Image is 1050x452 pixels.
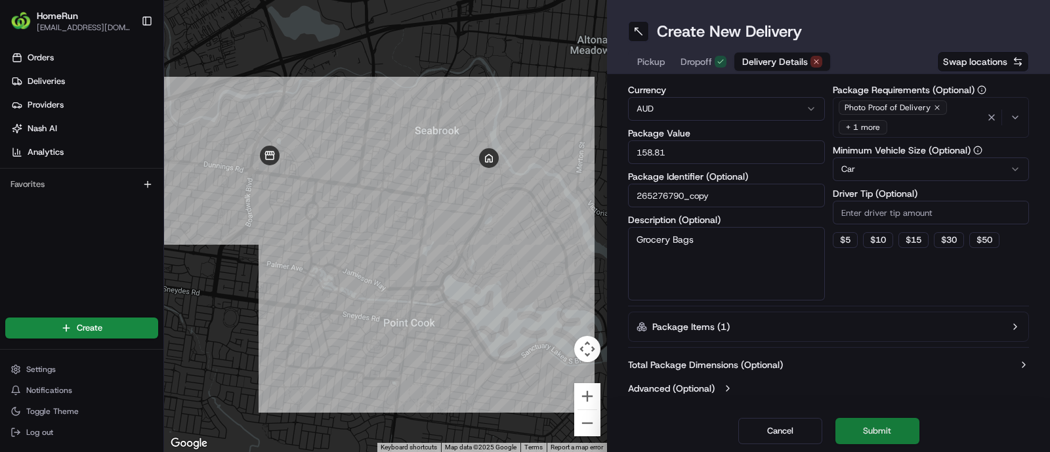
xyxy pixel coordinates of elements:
[738,418,822,444] button: Cancel
[833,201,1030,224] input: Enter driver tip amount
[628,227,825,300] textarea: Grocery Bags
[37,9,78,22] button: HomeRun
[106,185,216,209] a: 💻API Documentation
[637,55,665,68] span: Pickup
[833,85,1030,94] label: Package Requirements (Optional)
[977,85,986,94] button: Package Requirements (Optional)
[742,55,808,68] span: Delivery Details
[124,190,211,203] span: API Documentation
[5,47,163,68] a: Orders
[839,120,887,134] div: + 1 more
[77,322,102,334] span: Create
[628,358,783,371] label: Total Package Dimensions (Optional)
[5,381,158,400] button: Notifications
[28,146,64,158] span: Analytics
[5,142,163,163] a: Analytics
[381,443,437,452] button: Keyboard shortcuts
[943,55,1007,68] span: Swap locations
[835,418,919,444] button: Submit
[28,75,65,87] span: Deliveries
[898,232,929,248] button: $15
[445,443,516,451] span: Map data ©2025 Google
[973,146,982,155] button: Minimum Vehicle Size (Optional)
[652,320,730,333] label: Package Items ( 1 )
[5,318,158,339] button: Create
[969,232,999,248] button: $50
[833,146,1030,155] label: Minimum Vehicle Size (Optional)
[13,192,24,202] div: 📗
[5,360,158,379] button: Settings
[833,232,858,248] button: $5
[5,423,158,442] button: Log out
[26,406,79,417] span: Toggle Theme
[863,232,893,248] button: $10
[5,402,158,421] button: Toggle Theme
[5,174,158,195] div: Favorites
[574,410,600,436] button: Zoom out
[524,443,543,451] a: Terms
[628,382,715,395] label: Advanced (Optional)
[833,189,1030,198] label: Driver Tip (Optional)
[167,435,211,452] a: Open this area in Google Maps (opens a new window)
[34,85,217,98] input: Clear
[45,138,166,149] div: We're available if you need us!
[28,99,64,111] span: Providers
[628,172,825,181] label: Package Identifier (Optional)
[551,443,603,451] a: Report a map error
[8,185,106,209] a: 📗Knowledge Base
[628,140,825,164] input: Enter package value
[111,192,121,202] div: 💻
[26,190,100,203] span: Knowledge Base
[628,312,1029,342] button: Package Items (1)
[845,102,931,113] span: Photo Proof of Delivery
[934,232,964,248] button: $30
[10,10,31,31] img: HomeRun
[13,13,39,39] img: Nash
[5,5,136,37] button: HomeRunHomeRun[EMAIL_ADDRESS][DOMAIN_NAME]
[28,123,57,134] span: Nash AI
[628,215,825,224] label: Description (Optional)
[131,222,159,232] span: Pylon
[45,125,215,138] div: Start new chat
[26,385,72,396] span: Notifications
[657,21,802,42] h1: Create New Delivery
[628,184,825,207] input: Enter package identifier
[5,118,163,139] a: Nash AI
[628,85,825,94] label: Currency
[13,52,239,73] p: Welcome 👋
[223,129,239,145] button: Start new chat
[681,55,712,68] span: Dropoff
[628,358,1029,371] button: Total Package Dimensions (Optional)
[628,129,825,138] label: Package Value
[93,222,159,232] a: Powered byPylon
[26,427,53,438] span: Log out
[26,364,56,375] span: Settings
[937,51,1029,72] button: Swap locations
[13,125,37,149] img: 1736555255976-a54dd68f-1ca7-489b-9aae-adbdc363a1c4
[574,383,600,409] button: Zoom in
[167,435,211,452] img: Google
[5,94,163,115] a: Providers
[628,382,1029,395] button: Advanced (Optional)
[5,71,163,92] a: Deliveries
[574,336,600,362] button: Map camera controls
[833,97,1030,138] button: Photo Proof of Delivery+ 1 more
[37,22,131,33] button: [EMAIL_ADDRESS][DOMAIN_NAME]
[28,52,54,64] span: Orders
